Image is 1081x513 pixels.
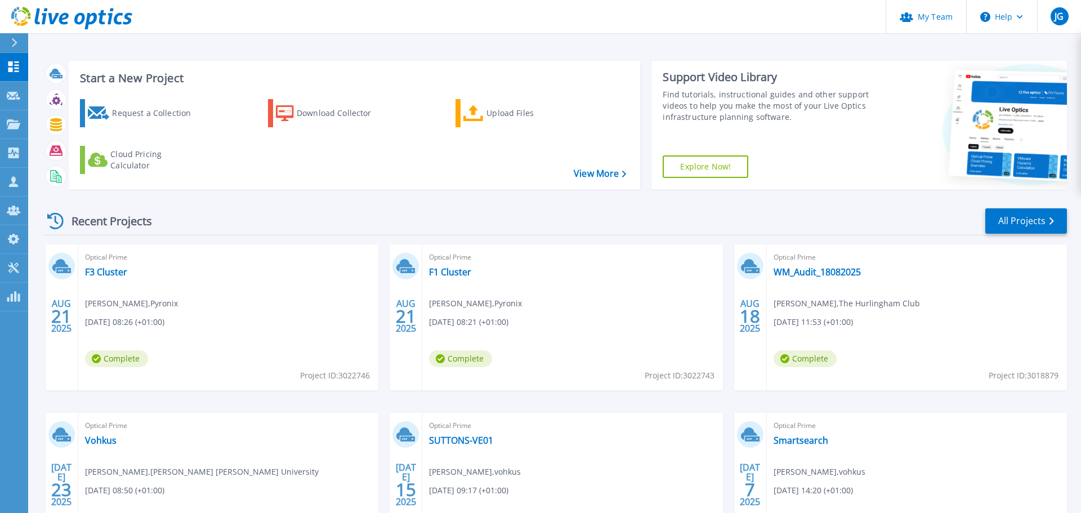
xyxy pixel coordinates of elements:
[396,485,416,494] span: 15
[85,297,178,310] span: [PERSON_NAME] , Pyronix
[429,266,471,278] a: F1 Cluster
[85,350,148,367] span: Complete
[989,369,1058,382] span: Project ID: 3018879
[985,208,1067,234] a: All Projects
[80,99,206,127] a: Request a Collection
[51,311,72,321] span: 21
[663,155,748,178] a: Explore Now!
[774,350,837,367] span: Complete
[740,311,760,321] span: 18
[1055,12,1064,21] span: JG
[85,420,372,432] span: Optical Prime
[80,72,626,84] h3: Start a New Project
[51,485,72,494] span: 23
[774,316,853,328] span: [DATE] 11:53 (+01:00)
[429,420,716,432] span: Optical Prime
[774,435,828,446] a: Smartsearch
[429,435,493,446] a: SUTTONS-VE01
[110,149,200,171] div: Cloud Pricing Calculator
[663,70,874,84] div: Support Video Library
[645,369,714,382] span: Project ID: 3022743
[80,146,206,174] a: Cloud Pricing Calculator
[739,296,761,337] div: AUG 2025
[112,102,202,124] div: Request a Collection
[85,316,164,328] span: [DATE] 08:26 (+01:00)
[429,316,508,328] span: [DATE] 08:21 (+01:00)
[43,207,167,235] div: Recent Projects
[85,484,164,497] span: [DATE] 08:50 (+01:00)
[739,464,761,505] div: [DATE] 2025
[85,435,117,446] a: Vohkus
[396,311,416,321] span: 21
[51,464,72,505] div: [DATE] 2025
[745,485,755,494] span: 7
[774,251,1060,264] span: Optical Prime
[85,266,127,278] a: F3 Cluster
[429,251,716,264] span: Optical Prime
[300,369,370,382] span: Project ID: 3022746
[774,466,865,478] span: [PERSON_NAME] , vohkus
[574,168,626,179] a: View More
[429,466,521,478] span: [PERSON_NAME] , vohkus
[455,99,581,127] a: Upload Files
[486,102,577,124] div: Upload Files
[395,296,417,337] div: AUG 2025
[395,464,417,505] div: [DATE] 2025
[85,251,372,264] span: Optical Prime
[429,297,522,310] span: [PERSON_NAME] , Pyronix
[774,484,853,497] span: [DATE] 14:20 (+01:00)
[663,89,874,123] div: Find tutorials, instructional guides and other support videos to help you make the most of your L...
[297,102,387,124] div: Download Collector
[774,266,861,278] a: WM_Audit_18082025
[429,350,492,367] span: Complete
[429,484,508,497] span: [DATE] 09:17 (+01:00)
[85,466,319,478] span: [PERSON_NAME] , [PERSON_NAME] [PERSON_NAME] University
[774,420,1060,432] span: Optical Prime
[268,99,394,127] a: Download Collector
[51,296,72,337] div: AUG 2025
[774,297,920,310] span: [PERSON_NAME] , The Hurlingham Club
